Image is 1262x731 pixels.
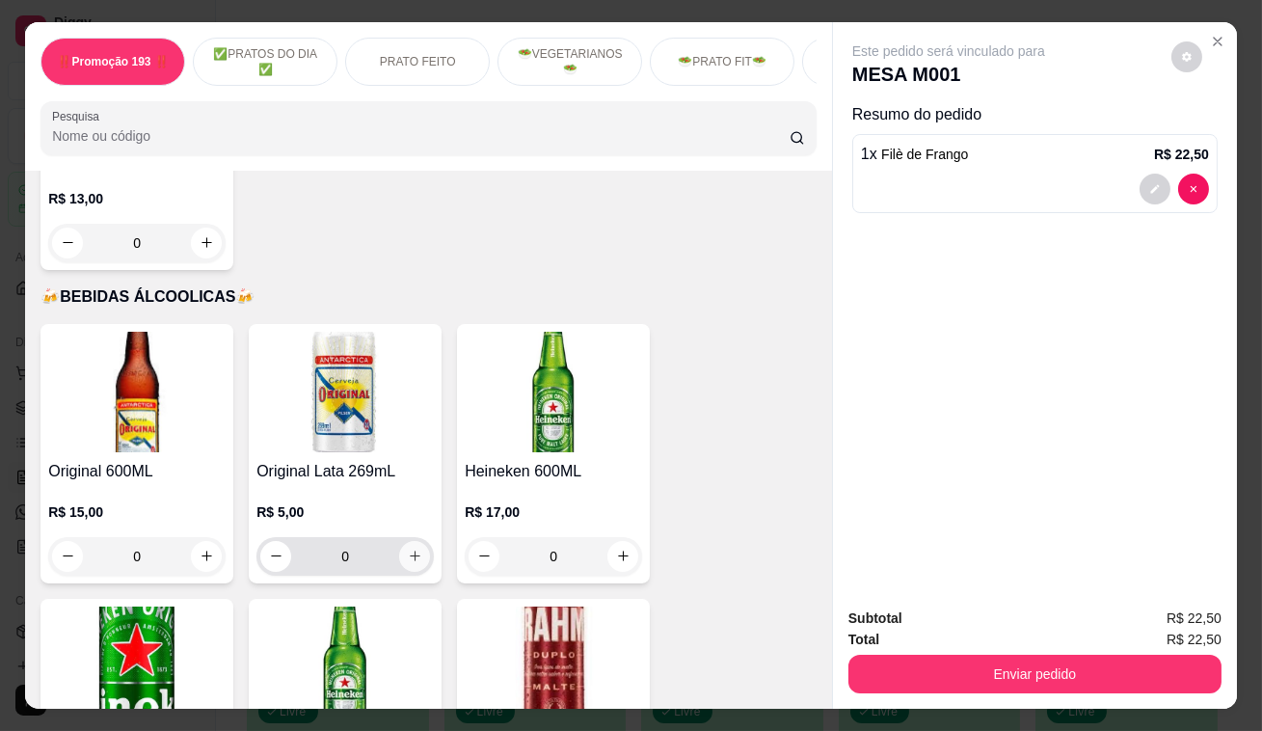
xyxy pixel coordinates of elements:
[52,108,106,124] label: Pesquisa
[848,655,1222,693] button: Enviar pedido
[852,41,1045,61] p: Este pedido será vinculado para
[881,147,968,162] span: Filè de Frango
[852,61,1045,88] p: MESA M001
[260,541,291,572] button: decrease-product-quantity
[1154,145,1209,164] p: R$ 22,50
[48,460,226,483] h4: Original 600ML
[58,54,169,69] p: ‼️Promoção 193 ‼️
[1167,608,1222,629] span: R$ 22,50
[514,46,626,77] p: 🥗VEGETARIANOS🥗
[1167,629,1222,650] span: R$ 22,50
[848,610,902,626] strong: Subtotal
[678,54,766,69] p: 🥗PRATO FIT🥗
[465,607,642,727] img: product-image
[465,502,642,522] p: R$ 17,00
[852,103,1218,126] p: Resumo do pedido
[40,285,817,309] p: 🍻BEBIDAS ÁLCOOLICAS🍻
[1140,174,1170,204] button: decrease-product-quantity
[1202,26,1233,57] button: Close
[256,460,434,483] h4: Original Lata 269mL
[1171,41,1202,72] button: decrease-product-quantity
[399,541,430,572] button: increase-product-quantity
[48,607,226,727] img: product-image
[861,143,969,166] p: 1 x
[469,541,499,572] button: decrease-product-quantity
[465,460,642,483] h4: Heineken 600ML
[52,126,790,146] input: Pesquisa
[256,502,434,522] p: R$ 5,00
[209,46,321,77] p: ✅PRATOS DO DIA ✅
[256,332,434,452] img: product-image
[52,541,83,572] button: decrease-product-quantity
[48,332,226,452] img: product-image
[48,502,226,522] p: R$ 15,00
[191,228,222,258] button: increase-product-quantity
[607,541,638,572] button: increase-product-quantity
[848,632,879,647] strong: Total
[48,189,226,208] p: R$ 13,00
[380,54,456,69] p: PRATO FEITO
[465,332,642,452] img: product-image
[191,541,222,572] button: increase-product-quantity
[52,228,83,258] button: decrease-product-quantity
[256,607,434,727] img: product-image
[1178,174,1209,204] button: decrease-product-quantity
